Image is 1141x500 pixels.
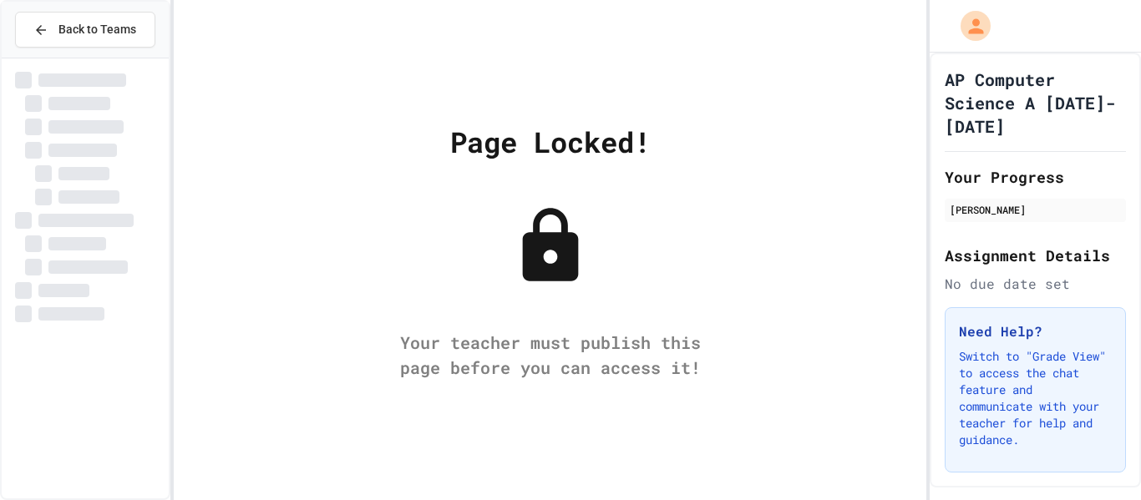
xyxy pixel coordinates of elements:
[945,274,1126,294] div: No due date set
[1002,361,1124,432] iframe: chat widget
[943,7,995,45] div: My Account
[959,321,1112,341] h3: Need Help?
[383,330,718,380] div: Your teacher must publish this page before you can access it!
[15,12,155,48] button: Back to Teams
[945,244,1126,267] h2: Assignment Details
[950,202,1121,217] div: [PERSON_NAME]
[58,21,136,38] span: Back to Teams
[1071,433,1124,483] iframe: chat widget
[959,348,1112,448] p: Switch to "Grade View" to access the chat feature and communicate with your teacher for help and ...
[450,120,651,163] div: Page Locked!
[945,165,1126,189] h2: Your Progress
[945,68,1126,138] h1: AP Computer Science A [DATE]-[DATE]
